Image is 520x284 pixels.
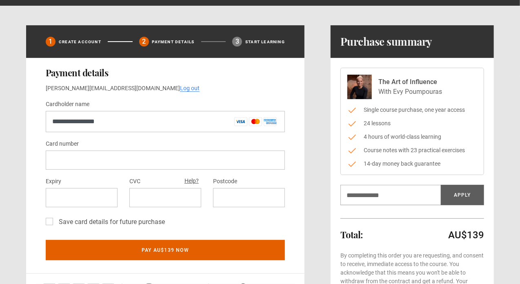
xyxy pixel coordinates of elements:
p: Payment details [152,39,195,45]
button: Apply [441,185,484,205]
p: Start learning [245,39,285,45]
p: The Art of Influence [378,77,442,87]
li: 4 hours of world-class learning [347,133,477,141]
h2: Payment details [46,68,285,78]
iframe: Secure card number input frame [52,156,278,164]
iframe: Secure CVC input frame [136,194,195,202]
label: CVC [129,177,140,186]
iframe: Secure postal code input frame [220,194,278,202]
iframe: Secure expiration date input frame [52,194,111,202]
button: Help? [182,176,201,186]
label: Postcode [213,177,237,186]
button: Pay AU$139 now [46,240,285,260]
li: Single course purchase, one year access [347,106,477,114]
label: Expiry [46,177,61,186]
li: 14-day money back guarantee [347,160,477,168]
p: With Evy Poumpouras [378,87,442,97]
label: Save card details for future purchase [56,217,165,227]
li: Course notes with 23 practical exercises [347,146,477,155]
p: Create Account [59,39,101,45]
h2: Total: [340,230,363,240]
h1: Purchase summary [340,35,432,48]
label: Cardholder name [46,100,89,109]
p: [PERSON_NAME][EMAIL_ADDRESS][DOMAIN_NAME] [46,84,285,93]
a: Log out [180,85,200,92]
div: 1 [46,37,56,47]
label: Card number [46,139,79,149]
li: 24 lessons [347,119,477,128]
div: 3 [232,37,242,47]
p: AU$139 [448,229,484,242]
div: 2 [139,37,149,47]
